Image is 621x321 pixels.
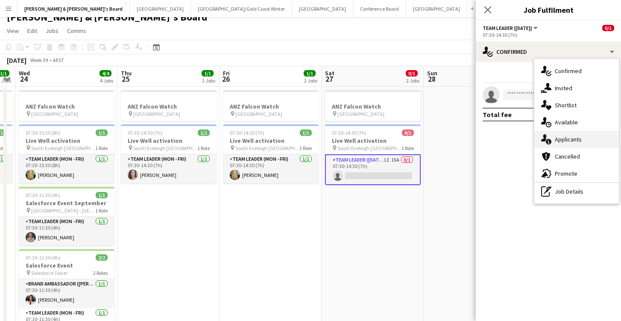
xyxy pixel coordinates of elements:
[426,74,437,84] span: 28
[26,254,60,261] span: 07:30-11:30 (4h)
[121,103,217,110] h3: ANZ Falcon Watch
[325,154,421,185] app-card-role: Team Leader ([DATE])1I15A0/107:30-14:30 (7h)
[353,0,406,17] button: Conference Board
[325,69,334,77] span: Sat
[191,0,292,17] button: [GEOGRAPHIC_DATA]/Gold Coast Winter
[235,145,299,151] span: South Eveleigh [GEOGRAPHIC_DATA]
[406,0,467,17] button: [GEOGRAPHIC_DATA]
[406,77,419,84] div: 2 Jobs
[223,103,319,110] h3: ANZ Falcon Watch
[337,111,384,117] span: [GEOGRAPHIC_DATA]
[223,90,319,121] app-job-card: ANZ Falcon Watch [GEOGRAPHIC_DATA]
[31,145,95,151] span: South Eveleigh [GEOGRAPHIC_DATA]
[555,101,577,109] span: Shortlist
[7,27,19,35] span: View
[19,137,114,144] h3: Live Well activation
[223,69,230,77] span: Fri
[121,90,217,121] app-job-card: ANZ Falcon Watch [GEOGRAPHIC_DATA]
[555,84,572,92] span: Invited
[202,77,215,84] div: 2 Jobs
[299,145,312,151] span: 1 Role
[19,90,114,121] app-job-card: ANZ Falcon Watch [GEOGRAPHIC_DATA]
[19,199,114,207] h3: Salesforce Event September
[325,124,421,185] app-job-card: 07:30-14:30 (7h)0/1Live Well activation South Eveleigh [GEOGRAPHIC_DATA]1 RoleTeam Leader ([DATE]...
[24,25,41,36] a: Edit
[223,137,319,144] h3: Live Well activation
[534,183,619,200] div: Job Details
[121,137,217,144] h3: Live Well activation
[325,90,421,121] app-job-card: ANZ Falcon Watch [GEOGRAPHIC_DATA]
[26,192,60,198] span: 07:30-11:30 (4h)
[292,0,353,17] button: [GEOGRAPHIC_DATA]
[555,67,582,75] span: Confirmed
[332,130,366,136] span: 07:30-14:30 (7h)
[18,0,130,17] button: [PERSON_NAME] & [PERSON_NAME]'s Board
[26,130,60,136] span: 07:30-15:30 (8h)
[121,69,132,77] span: Thu
[555,118,578,126] span: Available
[337,145,401,151] span: South Eveleigh [GEOGRAPHIC_DATA]
[100,77,113,84] div: 4 Jobs
[19,217,114,246] app-card-role: Team Leader (Mon - Fri)1/107:30-11:30 (4h)[PERSON_NAME]
[19,187,114,246] app-job-card: 07:30-11:30 (4h)1/1Salesforce Event September [GEOGRAPHIC_DATA] - [GEOGRAPHIC_DATA]1 RoleTeam Lea...
[93,270,108,276] span: 2 Roles
[95,207,108,214] span: 1 Role
[64,25,90,36] a: Comms
[304,70,316,77] span: 1/1
[46,27,59,35] span: Jobs
[483,110,512,119] div: Total fee
[202,70,214,77] span: 1/1
[223,154,319,183] app-card-role: Team Leader (Mon - Fri)1/107:30-14:30 (7h)[PERSON_NAME]
[483,32,614,38] div: 07:30-14:30 (7h)
[121,124,217,183] app-job-card: 07:30-14:30 (7h)1/1Live Well activation South Eveleigh [GEOGRAPHIC_DATA]1 RoleTeam Leader (Mon - ...
[483,25,532,31] span: Team Leader (Saturday)
[100,70,111,77] span: 4/4
[304,77,317,84] div: 2 Jobs
[198,130,210,136] span: 1/1
[19,69,30,77] span: Wed
[18,74,30,84] span: 24
[27,27,37,35] span: Edit
[95,145,108,151] span: 1 Role
[406,70,418,77] span: 0/1
[96,130,108,136] span: 1/1
[19,279,114,308] app-card-role: Brand Ambassador ([PERSON_NAME])1/107:30-11:30 (4h)[PERSON_NAME]
[96,192,108,198] span: 1/1
[31,111,78,117] span: [GEOGRAPHIC_DATA]
[128,130,162,136] span: 07:30-14:30 (7h)
[130,0,191,17] button: [GEOGRAPHIC_DATA]
[7,11,208,24] h1: [PERSON_NAME] & [PERSON_NAME]'s Board
[427,69,437,77] span: Sun
[96,254,108,261] span: 2/2
[133,145,197,151] span: South Eveleigh [GEOGRAPHIC_DATA]
[67,27,86,35] span: Comms
[28,57,50,63] span: Week 39
[222,74,230,84] span: 26
[121,154,217,183] app-card-role: Team Leader (Mon - Fri)1/107:30-14:30 (7h)[PERSON_NAME]
[476,4,621,15] h3: Job Fulfilment
[555,153,580,160] span: Cancelled
[555,135,582,143] span: Applicants
[235,111,282,117] span: [GEOGRAPHIC_DATA]
[19,262,114,269] h3: Salesforce Event
[223,124,319,183] app-job-card: 07:30-14:30 (7h)1/1Live Well activation South Eveleigh [GEOGRAPHIC_DATA]1 RoleTeam Leader (Mon - ...
[31,270,67,276] span: Salesforce Tower
[325,103,421,110] h3: ANZ Falcon Watch
[3,25,22,36] a: View
[19,124,114,183] app-job-card: 07:30-15:30 (8h)1/1Live Well activation South Eveleigh [GEOGRAPHIC_DATA]1 RoleTeam Leader (Mon - ...
[42,25,62,36] a: Jobs
[197,145,210,151] span: 1 Role
[325,137,421,144] h3: Live Well activation
[120,74,132,84] span: 25
[483,25,539,31] button: Team Leader ([DATE])
[230,130,264,136] span: 07:30-14:30 (7h)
